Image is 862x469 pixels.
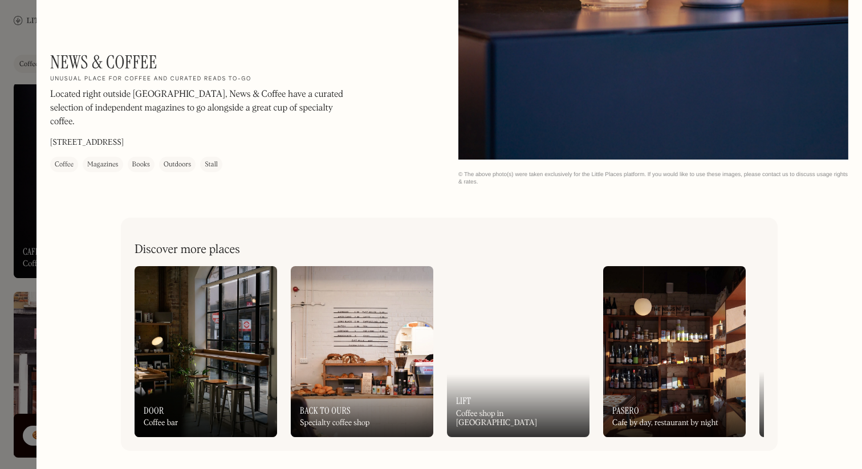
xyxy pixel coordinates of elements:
[87,159,119,170] div: Magazines
[612,405,639,416] h3: Pasero
[50,75,251,83] h2: Unusual place for coffee and curated reads to-go
[612,418,718,428] div: Cafe by day, restaurant by night
[135,243,240,257] h2: Discover more places
[291,266,433,437] a: Back to OursSpecialty coffee shop
[50,51,157,73] h1: News & Coffee
[164,159,191,170] div: Outdoors
[50,88,358,129] p: Located right outside [GEOGRAPHIC_DATA], News & Coffee have a curated selection of independent ma...
[300,418,369,428] div: Specialty coffee shop
[132,159,150,170] div: Books
[458,171,848,186] div: © The above photo(s) were taken exclusively for the Little Places platform. If you would like to ...
[456,409,580,429] div: Coffee shop in [GEOGRAPHIC_DATA]
[135,266,277,437] a: DoorCoffee bar
[205,159,218,170] div: Stall
[447,266,589,437] a: LiftCoffee shop in [GEOGRAPHIC_DATA]
[144,418,178,428] div: Coffee bar
[55,159,74,170] div: Coffee
[50,137,124,149] p: [STREET_ADDRESS]
[144,405,164,416] h3: Door
[456,395,471,406] h3: Lift
[603,266,746,437] a: PaseroCafe by day, restaurant by night
[300,405,351,416] h3: Back to Ours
